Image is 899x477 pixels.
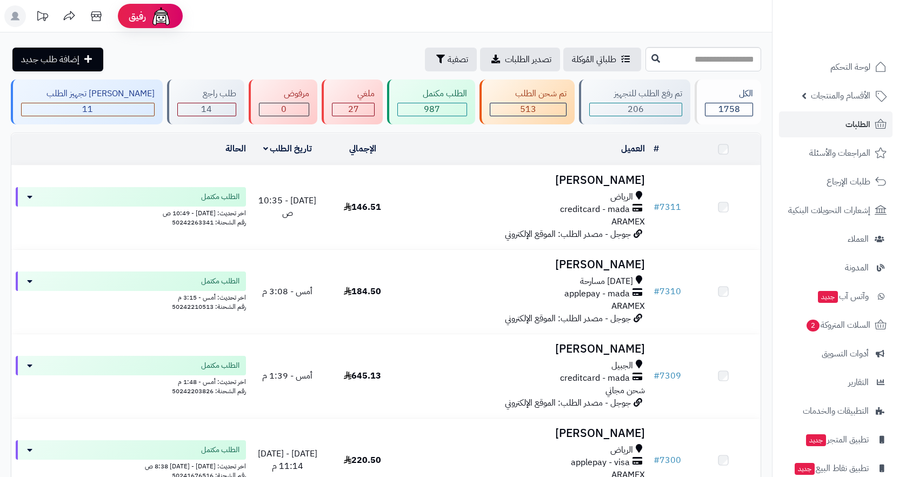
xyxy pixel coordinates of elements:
h3: [PERSON_NAME] [404,343,645,355]
span: إضافة طلب جديد [21,53,79,66]
a: #7311 [654,201,681,214]
div: ملغي [332,88,375,100]
a: إضافة طلب جديد [12,48,103,71]
a: طلبات الإرجاع [779,169,893,195]
div: اخر تحديث: [DATE] - 10:49 ص [16,207,246,218]
span: العملاء [848,231,869,247]
div: طلب راجع [177,88,236,100]
span: creditcard - mada [560,203,630,216]
div: الطلب مكتمل [397,88,467,100]
span: الطلب مكتمل [201,276,239,287]
span: جوجل - مصدر الطلب: الموقع الإلكتروني [505,396,631,409]
span: تطبيق المتجر [805,432,869,447]
span: طلباتي المُوكلة [572,53,616,66]
span: وآتس آب [817,289,869,304]
h3: [PERSON_NAME] [404,259,645,271]
a: #7310 [654,285,681,298]
a: الإجمالي [349,142,376,155]
h3: [PERSON_NAME] [404,427,645,440]
span: أدوات التسويق [822,346,869,361]
a: التطبيقات والخدمات [779,398,893,424]
a: تاريخ الطلب [263,142,312,155]
span: تصدير الطلبات [505,53,551,66]
span: الطلب مكتمل [201,191,239,202]
span: طلبات الإرجاع [827,174,870,189]
span: # [654,285,660,298]
span: [DATE] مسارحة [580,275,633,288]
span: الأقسام والمنتجات [811,88,870,103]
a: وآتس آبجديد [779,283,893,309]
a: # [654,142,659,155]
a: السلات المتروكة2 [779,312,893,338]
span: رقم الشحنة: 50242203826 [172,386,246,396]
a: لوحة التحكم [779,54,893,80]
a: العميل [621,142,645,155]
span: رقم الشحنة: 50242263341 [172,217,246,227]
div: 0 [259,103,309,116]
a: [PERSON_NAME] تجهيز الطلب 11 [9,79,165,124]
span: جوجل - مصدر الطلب: الموقع الإلكتروني [505,312,631,325]
span: الرياض [610,444,633,456]
span: الطلب مكتمل [201,360,239,371]
div: 513 [490,103,566,116]
span: أمس - 1:39 م [262,369,312,382]
span: 206 [628,103,644,116]
span: التقارير [848,375,869,390]
a: الطلب مكتمل 987 [385,79,477,124]
div: 11 [22,103,154,116]
div: الكل [705,88,753,100]
span: التطبيقات والخدمات [803,403,869,419]
span: [DATE] - [DATE] 11:14 م [258,447,317,473]
span: شحن مجاني [605,384,645,397]
span: ARAMEX [611,300,645,313]
div: 14 [178,103,236,116]
span: رفيق [129,10,146,23]
span: تصفية [448,53,468,66]
span: جديد [806,434,826,446]
a: تصدير الطلبات [480,48,560,71]
div: [PERSON_NAME] تجهيز الطلب [21,88,155,100]
span: # [654,201,660,214]
img: logo-2.png [825,29,889,52]
span: 2 [807,320,820,332]
span: creditcard - mada [560,372,630,385]
a: الطلبات [779,111,893,137]
h3: [PERSON_NAME] [404,174,645,187]
span: applepay - visa [571,456,630,469]
span: 987 [424,103,440,116]
div: 27 [332,103,374,116]
a: الحالة [225,142,246,155]
span: الجبيل [611,360,633,372]
a: طلب راجع 14 [165,79,247,124]
span: # [654,369,660,382]
a: مرفوض 0 [247,79,320,124]
a: التقارير [779,369,893,395]
a: #7300 [654,454,681,467]
span: جوجل - مصدر الطلب: الموقع الإلكتروني [505,228,631,241]
a: المراجعات والأسئلة [779,140,893,166]
span: ARAMEX [611,215,645,228]
button: تصفية [425,48,477,71]
div: اخر تحديث: أمس - 3:15 م [16,291,246,302]
span: لوحة التحكم [830,59,870,75]
span: 11 [82,103,93,116]
span: رقم الشحنة: 50242210513 [172,302,246,312]
a: العملاء [779,226,893,252]
span: [DATE] - 10:35 ص [258,194,316,220]
span: المدونة [845,260,869,275]
span: جديد [818,291,838,303]
span: 513 [520,103,536,116]
a: ملغي 27 [319,79,385,124]
span: 146.51 [344,201,381,214]
span: applepay - mada [564,288,630,300]
img: ai-face.png [150,5,172,27]
span: 1758 [718,103,740,116]
span: 184.50 [344,285,381,298]
div: 206 [590,103,682,116]
div: تم رفع الطلب للتجهيز [589,88,683,100]
span: تطبيق نقاط البيع [794,461,869,476]
a: تم رفع الطلب للتجهيز 206 [577,79,693,124]
a: أدوات التسويق [779,341,893,367]
a: طلباتي المُوكلة [563,48,641,71]
span: الطلبات [845,117,870,132]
